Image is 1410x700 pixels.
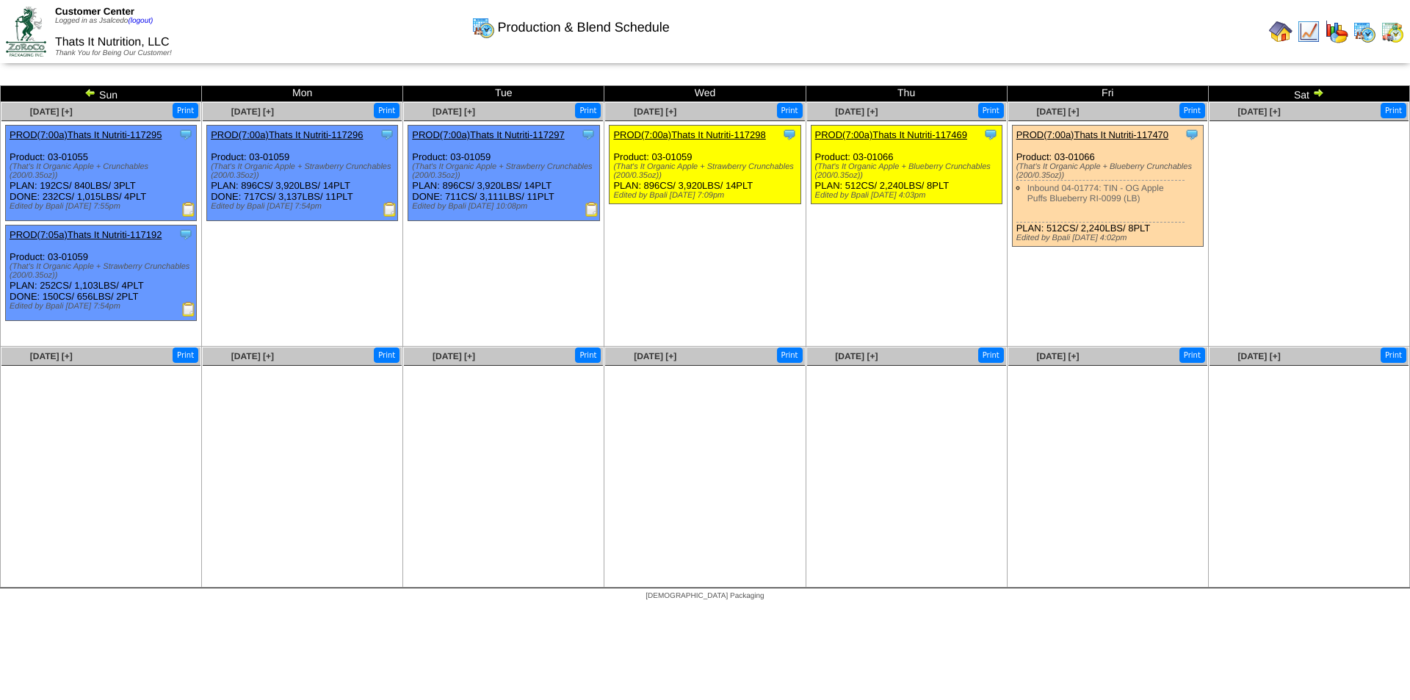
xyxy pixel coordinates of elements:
[403,86,604,102] td: Tue
[815,129,967,140] a: PROD(7:00a)Thats It Nutriti-117469
[1179,347,1205,363] button: Print
[10,229,162,240] a: PROD(7:05a)Thats It Nutriti-117192
[575,103,601,118] button: Print
[10,262,196,280] div: (That's It Organic Apple + Strawberry Crunchables (200/0.35oz))
[1036,351,1079,361] a: [DATE] [+]
[983,127,998,142] img: Tooltip
[10,129,162,140] a: PROD(7:00a)Thats It Nutriti-117295
[173,347,198,363] button: Print
[1381,20,1404,43] img: calendarinout.gif
[1016,234,1203,242] div: Edited by Bpali [DATE] 4:02pm
[181,302,196,317] img: Production Report
[1312,87,1324,98] img: arrowright.gif
[1027,183,1164,203] a: Inbound 04-01774: TIN - OG Apple Puffs Blueberry RI-0099 (LB)
[10,162,196,180] div: (That's It Organic Apple + Crunchables (200/0.35oz))
[30,107,73,117] a: [DATE] [+]
[55,17,153,25] span: Logged in as Jsalcedo
[1269,20,1292,43] img: home.gif
[1016,162,1203,180] div: (That's It Organic Apple + Blueberry Crunchables (200/0.35oz))
[806,86,1007,102] td: Thu
[380,127,394,142] img: Tooltip
[374,347,399,363] button: Print
[815,162,1002,180] div: (That's It Organic Apple + Blueberry Crunchables (200/0.35oz))
[211,129,363,140] a: PROD(7:00a)Thats It Nutriti-117296
[1012,126,1203,247] div: Product: 03-01066 PLAN: 512CS / 2,240LBS / 8PLT
[178,227,193,242] img: Tooltip
[6,225,197,321] div: Product: 03-01059 PLAN: 252CS / 1,103LBS / 4PLT DONE: 150CS / 656LBS / 2PLT
[978,103,1004,118] button: Print
[604,86,806,102] td: Wed
[6,126,197,221] div: Product: 03-01055 PLAN: 192CS / 840LBS / 3PLT DONE: 232CS / 1,015LBS / 4PLT
[811,126,1002,204] div: Product: 03-01066 PLAN: 512CS / 2,240LBS / 8PLT
[835,107,878,117] a: [DATE] [+]
[383,202,397,217] img: Production Report
[585,202,599,217] img: Production Report
[207,126,398,221] div: Product: 03-01059 PLAN: 896CS / 3,920LBS / 14PLT DONE: 717CS / 3,137LBS / 11PLT
[978,347,1004,363] button: Print
[231,107,274,117] a: [DATE] [+]
[1381,347,1406,363] button: Print
[55,49,172,57] span: Thank You for Being Our Customer!
[1,86,202,102] td: Sun
[1381,103,1406,118] button: Print
[1238,351,1281,361] a: [DATE] [+]
[231,351,274,361] a: [DATE] [+]
[6,7,46,56] img: ZoRoCo_Logo(Green%26Foil)%20jpg.webp
[1016,129,1168,140] a: PROD(7:00a)Thats It Nutriti-117470
[1353,20,1376,43] img: calendarprod.gif
[408,126,599,221] div: Product: 03-01059 PLAN: 896CS / 3,920LBS / 14PLT DONE: 711CS / 3,111LBS / 11PLT
[55,6,134,17] span: Customer Center
[412,129,564,140] a: PROD(7:00a)Thats It Nutriti-117297
[777,347,803,363] button: Print
[1325,20,1348,43] img: graph.gif
[613,191,800,200] div: Edited by Bpali [DATE] 7:09pm
[777,103,803,118] button: Print
[613,162,800,180] div: (That's It Organic Apple + Strawberry Crunchables (200/0.35oz))
[1007,86,1208,102] td: Fri
[634,351,676,361] a: [DATE] [+]
[30,351,73,361] a: [DATE] [+]
[1036,107,1079,117] a: [DATE] [+]
[10,302,196,311] div: Edited by Bpali [DATE] 7:54pm
[498,20,670,35] span: Production & Blend Schedule
[181,202,196,217] img: Production Report
[374,103,399,118] button: Print
[173,103,198,118] button: Print
[412,162,599,180] div: (That's It Organic Apple + Strawberry Crunchables (200/0.35oz))
[782,127,797,142] img: Tooltip
[202,86,403,102] td: Mon
[1238,107,1281,117] a: [DATE] [+]
[211,202,397,211] div: Edited by Bpali [DATE] 7:54pm
[581,127,596,142] img: Tooltip
[835,351,878,361] a: [DATE] [+]
[128,17,153,25] a: (logout)
[1208,86,1409,102] td: Sat
[634,107,676,117] a: [DATE] [+]
[433,107,475,117] a: [DATE] [+]
[1179,103,1205,118] button: Print
[815,191,1002,200] div: Edited by Bpali [DATE] 4:03pm
[646,592,764,600] span: [DEMOGRAPHIC_DATA] Packaging
[412,202,599,211] div: Edited by Bpali [DATE] 10:08pm
[433,351,475,361] a: [DATE] [+]
[84,87,96,98] img: arrowleft.gif
[613,129,765,140] a: PROD(7:00a)Thats It Nutriti-117298
[610,126,800,204] div: Product: 03-01059 PLAN: 896CS / 3,920LBS / 14PLT
[178,127,193,142] img: Tooltip
[575,347,601,363] button: Print
[211,162,397,180] div: (That's It Organic Apple + Strawberry Crunchables (200/0.35oz))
